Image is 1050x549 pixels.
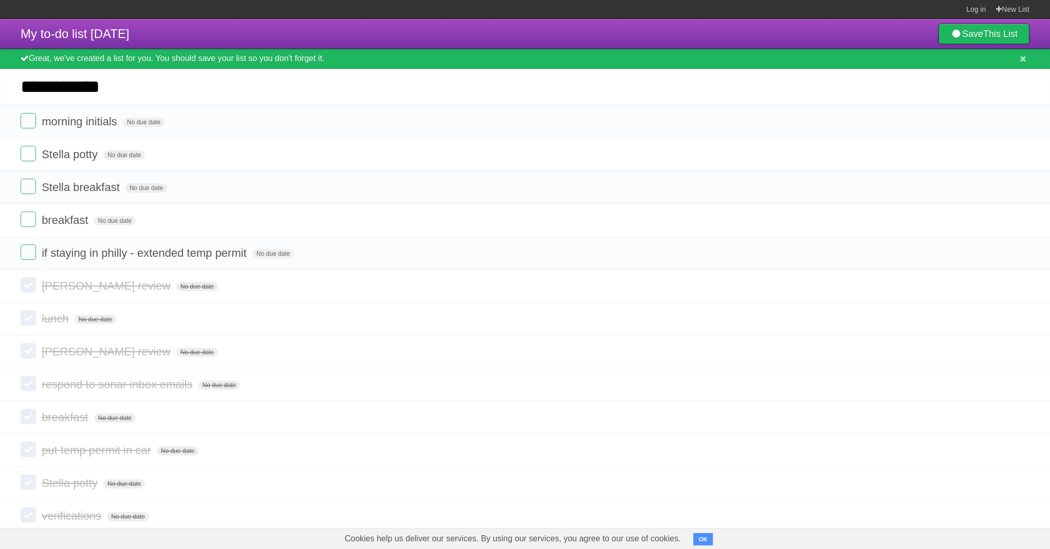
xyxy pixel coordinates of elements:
[938,24,1029,44] a: SaveThis List
[42,247,249,259] span: if staying in philly - extended temp permit
[42,378,195,391] span: respond to sonar inbox emails
[94,413,136,423] span: No due date
[21,376,36,391] label: Done
[42,279,173,292] span: [PERSON_NAME] review
[42,312,71,325] span: lunch
[42,509,104,522] span: verifications
[42,444,154,457] span: put temp permit in car
[75,315,116,324] span: No due date
[693,533,713,545] button: OK
[94,216,136,225] span: No due date
[21,244,36,260] label: Done
[21,146,36,161] label: Done
[42,115,120,128] span: morning initials
[42,345,173,358] span: [PERSON_NAME] review
[42,181,122,194] span: Stella breakfast
[983,29,1018,39] b: This List
[21,507,36,523] label: Done
[21,310,36,326] label: Done
[21,212,36,227] label: Done
[42,214,91,226] span: breakfast
[21,277,36,293] label: Done
[21,27,130,41] span: My to-do list [DATE]
[198,381,240,390] span: No due date
[176,348,218,357] span: No due date
[21,113,36,128] label: Done
[42,148,100,161] span: Stella potty
[103,150,145,160] span: No due date
[42,411,91,424] span: breakfast
[335,528,691,549] span: Cookies help us deliver our services. By using our services, you agree to our use of cookies.
[252,249,294,258] span: No due date
[157,446,198,456] span: No due date
[21,442,36,457] label: Done
[103,479,145,488] span: No due date
[42,477,100,489] span: Stella potty
[21,343,36,358] label: Done
[123,118,164,127] span: No due date
[125,183,167,193] span: No due date
[21,179,36,194] label: Done
[21,409,36,424] label: Done
[107,512,149,521] span: No due date
[176,282,218,291] span: No due date
[21,475,36,490] label: Done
